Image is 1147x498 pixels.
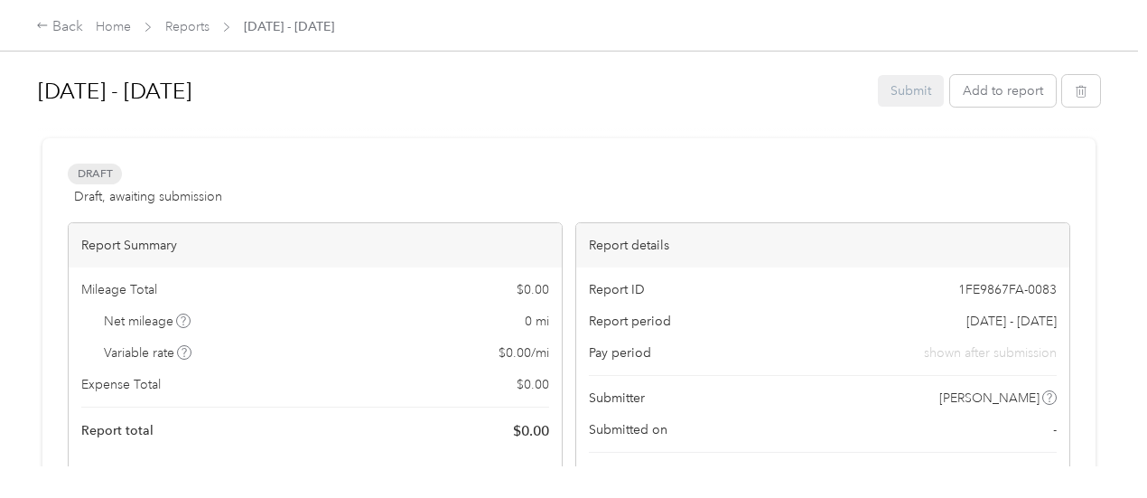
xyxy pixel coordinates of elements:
[81,421,154,440] span: Report total
[517,375,549,394] span: $ 0.00
[104,343,192,362] span: Variable rate
[589,343,651,362] span: Pay period
[244,17,334,36] span: [DATE] - [DATE]
[924,343,1057,362] span: shown after submission
[966,312,1057,331] span: [DATE] - [DATE]
[589,312,671,331] span: Report period
[576,223,1069,268] div: Report details
[81,375,161,394] span: Expense Total
[165,19,210,34] a: Reports
[589,420,667,439] span: Submitted on
[69,223,562,268] div: Report Summary
[499,343,549,362] span: $ 0.00 / mi
[104,312,191,331] span: Net mileage
[1046,397,1147,498] iframe: Everlance-gr Chat Button Frame
[38,70,865,113] h1: Aug 16 - 31, 2025
[958,280,1057,299] span: 1FE9867FA-0083
[589,465,650,484] span: Approvers
[36,16,83,38] div: Back
[513,420,549,442] span: $ 0.00
[950,75,1056,107] button: Add to report
[517,280,549,299] span: $ 0.00
[74,187,222,206] span: Draft, awaiting submission
[81,280,157,299] span: Mileage Total
[96,19,131,34] a: Home
[589,389,645,408] span: Submitter
[68,164,122,184] span: Draft
[525,312,549,331] span: 0 mi
[939,389,1040,408] span: [PERSON_NAME]
[589,280,645,299] span: Report ID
